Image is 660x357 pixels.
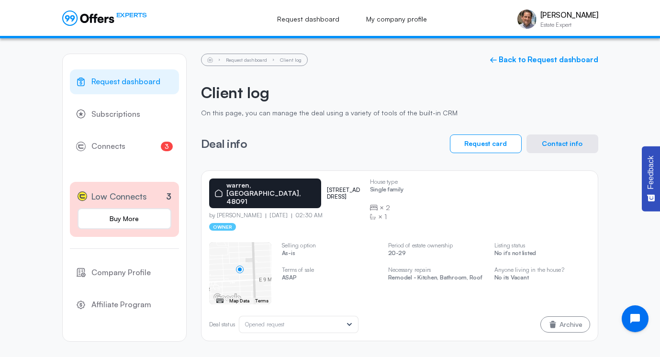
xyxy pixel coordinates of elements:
div: × [370,203,403,212]
h3: Deal info [201,137,247,150]
p: [DATE] [266,212,291,219]
p: As-is [282,250,378,259]
button: Feedback - Show survey [642,146,660,211]
p: Single family [370,186,403,195]
p: Necessary repairs [388,267,484,273]
p: Listing status [494,242,590,249]
a: Request dashboard [70,69,179,94]
a: ← Back to Request dashboard [490,55,598,64]
swiper-slide: 1 / 5 [209,242,271,304]
p: House type [370,178,403,185]
span: Affiliate Program [91,299,151,311]
a: Buy More [78,208,171,229]
p: Deal status [209,321,235,328]
p: No it's not listed [494,250,590,259]
swiper-slide: 4 / 5 [494,242,590,291]
a: Company Profile [70,260,179,285]
p: Anyone living in the house? [494,267,590,273]
span: Opened request [245,321,285,328]
img: Dennis Fassett [517,10,537,29]
span: 1 [384,212,387,222]
p: [PERSON_NAME] [540,11,598,20]
button: Contact info [526,134,598,153]
p: 3 [166,190,171,203]
a: Request dashboard [226,57,267,63]
button: Archive [540,316,590,333]
p: Terms of sale [282,267,378,273]
a: Subscriptions [70,102,179,127]
p: warren, [GEOGRAPHIC_DATA], 48091 [226,181,315,205]
span: Subscriptions [91,108,140,121]
button: Request card [450,134,522,153]
p: ASAP [282,274,378,283]
span: Connects [91,140,125,153]
li: Client log [280,57,302,62]
p: 20-29 [388,250,484,259]
span: Request dashboard [91,76,160,88]
p: No its Vacant [494,274,590,283]
p: Remodel - Kitchen, Bathroom, Roof [388,274,484,283]
span: 3 [161,142,173,151]
p: Selling option [282,242,378,249]
span: Archive [559,321,582,328]
p: by [PERSON_NAME] [209,212,266,219]
p: 02:30 AM [291,212,323,219]
p: On this page, you can manage the deal using a variety of tools of the built-in CRM [201,109,598,117]
div: × [370,212,403,222]
p: Period of estate ownership [388,242,484,249]
span: 2 [386,203,390,212]
a: Affiliate Program [70,292,179,317]
swiper-slide: 3 / 5 [388,242,484,291]
span: Company Profile [91,267,151,279]
a: Connects3 [70,134,179,159]
a: Settings [70,325,179,350]
p: [STREET_ADDRESS] [327,187,362,201]
a: My company profile [356,9,437,30]
span: EXPERTS [116,11,147,20]
p: Estate Expert [540,22,598,28]
h2: Client log [201,83,598,101]
span: Feedback [647,156,655,189]
a: EXPERTS [62,11,147,26]
a: Request dashboard [267,9,350,30]
swiper-slide: 2 / 5 [282,242,378,291]
p: owner [209,223,236,231]
span: Low Connects [91,190,147,203]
